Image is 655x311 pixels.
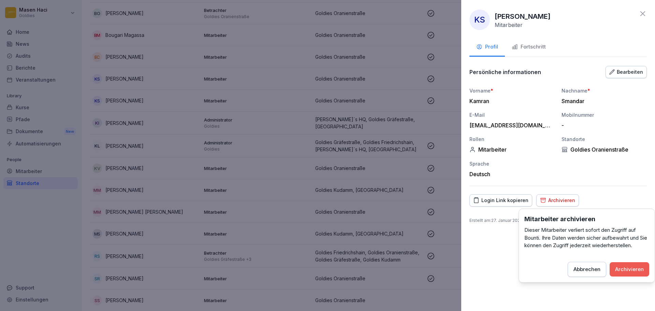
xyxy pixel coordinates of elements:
button: Bearbeiten [606,66,647,78]
button: Archivieren [610,262,649,277]
div: Mitarbeiter [469,146,555,153]
div: Standorte [562,136,647,143]
div: Vorname [469,87,555,94]
div: Sprache [469,160,555,167]
div: Login Link kopieren [473,197,528,204]
div: Deutsch [469,171,555,178]
div: Goldies Oranienstraße [562,146,647,153]
p: Persönliche informationen [469,69,541,75]
div: Abbrechen [573,266,600,273]
div: Fortschritt [512,43,546,51]
h3: Mitarbeiter archivieren [524,214,649,224]
div: - [562,122,643,129]
p: [PERSON_NAME] [495,11,551,22]
button: Abbrechen [568,262,606,277]
div: E-Mail [469,111,555,118]
p: Mitarbeiter [495,22,523,28]
div: Archivieren [615,266,644,273]
div: Bearbeiten [609,68,643,76]
button: Archivieren [536,194,579,207]
div: Smandar [562,98,643,104]
div: Archivieren [540,197,575,204]
div: Nachname [562,87,647,94]
div: Profil [476,43,498,51]
div: [EMAIL_ADDRESS][DOMAIN_NAME] [469,122,551,129]
p: Erstellt am : 27. Januar 2025 [469,217,647,224]
div: Mobilnummer [562,111,647,118]
div: Kamran [469,98,551,104]
button: Login Link kopieren [469,194,532,207]
p: Dieser Mitarbeiter verliert sofort den Zugriff auf Bounti. Ihre Daten werden sicher aufbewahrt un... [524,226,649,250]
button: Profil [469,38,505,57]
div: KS [469,10,490,30]
button: Fortschritt [505,38,553,57]
div: Rollen [469,136,555,143]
